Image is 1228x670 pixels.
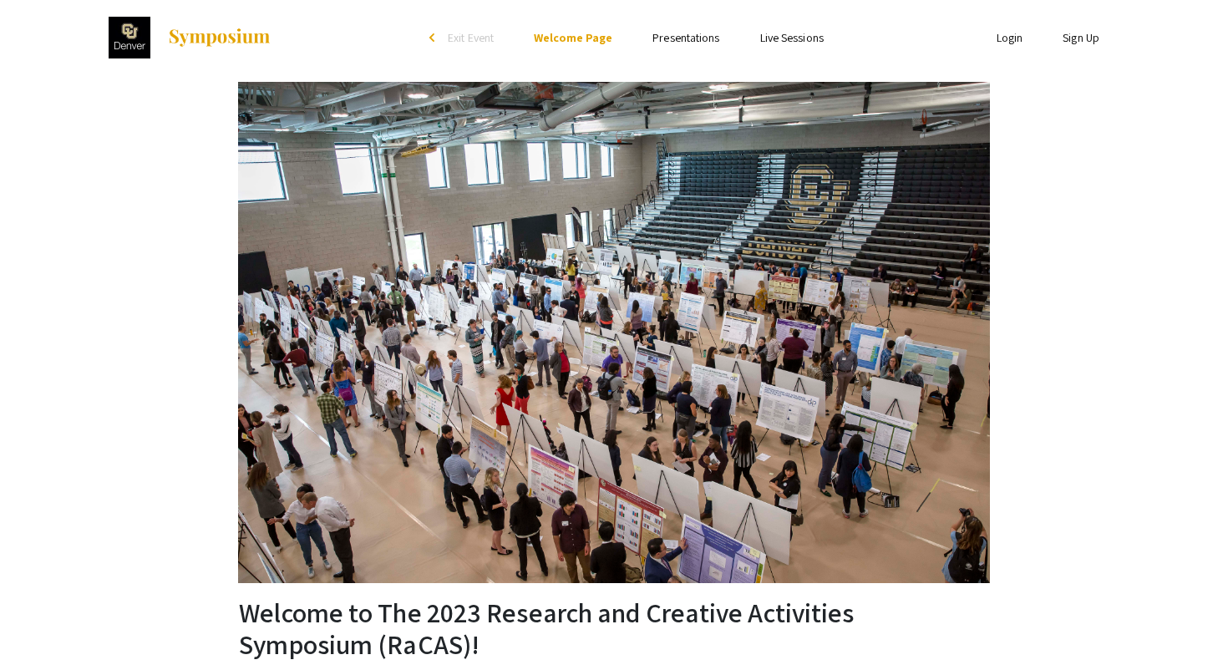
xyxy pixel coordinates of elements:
a: Sign Up [1063,30,1099,45]
div: arrow_back_ios [429,33,439,43]
img: Symposium by ForagerOne [167,28,271,48]
a: Login [997,30,1023,45]
a: The 2023 Research and Creative Activities Symposium (RaCAS) [109,17,271,58]
iframe: Chat [13,595,71,657]
img: The 2023 Research and Creative Activities Symposium (RaCAS) [109,17,150,58]
img: The 2023 Research and Creative Activities Symposium (RaCAS) [238,82,990,583]
a: Welcome Page [534,30,612,45]
h2: Welcome to The 2023 Research and Creative Activities Symposium (RaCAS)! [239,596,988,661]
span: Exit Event [448,30,494,45]
a: Live Sessions [760,30,824,45]
a: Presentations [652,30,719,45]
